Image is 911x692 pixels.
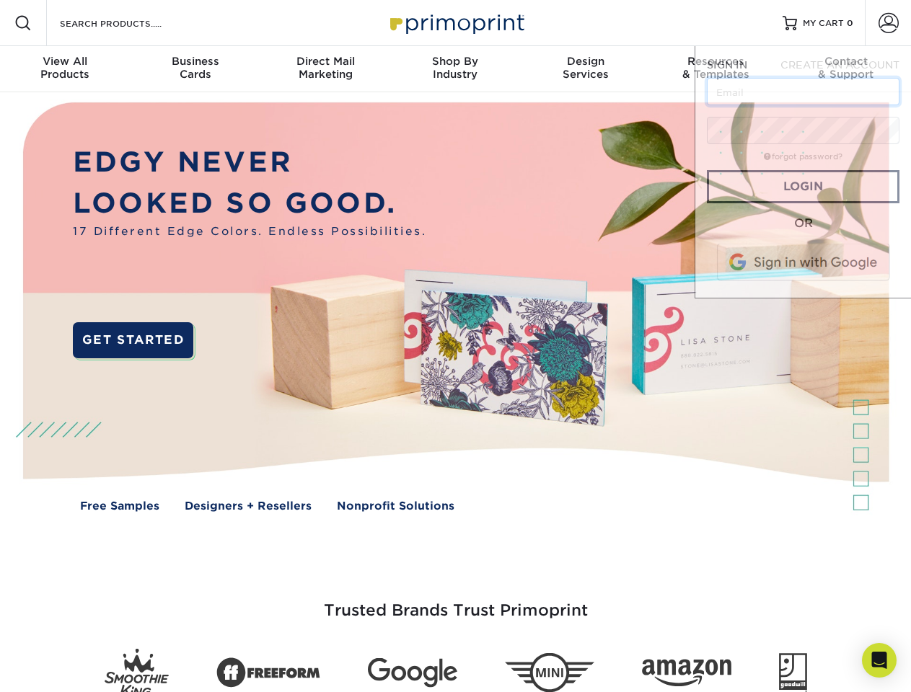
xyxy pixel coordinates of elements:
[707,78,899,105] input: Email
[651,46,780,92] a: Resources& Templates
[384,7,528,38] img: Primoprint
[130,55,260,68] span: Business
[521,46,651,92] a: DesignServices
[707,59,747,71] span: SIGN IN
[260,55,390,81] div: Marketing
[73,183,426,224] p: LOOKED SO GOOD.
[73,322,193,358] a: GET STARTED
[337,498,454,515] a: Nonprofit Solutions
[368,658,457,688] img: Google
[780,59,899,71] span: CREATE AN ACCOUNT
[521,55,651,81] div: Services
[642,660,731,687] img: Amazon
[130,55,260,81] div: Cards
[779,653,807,692] img: Goodwill
[847,18,853,28] span: 0
[521,55,651,68] span: Design
[707,215,899,232] div: OR
[390,46,520,92] a: Shop ByIndustry
[764,152,842,161] a: forgot password?
[4,648,123,687] iframe: Google Customer Reviews
[73,142,426,183] p: EDGY NEVER
[185,498,312,515] a: Designers + Resellers
[73,223,426,240] span: 17 Different Edge Colors. Endless Possibilities.
[707,170,899,203] a: Login
[390,55,520,68] span: Shop By
[130,46,260,92] a: BusinessCards
[80,498,159,515] a: Free Samples
[260,46,390,92] a: Direct MailMarketing
[260,55,390,68] span: Direct Mail
[862,643,897,678] div: Open Intercom Messenger
[34,567,878,637] h3: Trusted Brands Trust Primoprint
[803,17,844,30] span: MY CART
[651,55,780,81] div: & Templates
[390,55,520,81] div: Industry
[651,55,780,68] span: Resources
[58,14,199,32] input: SEARCH PRODUCTS.....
